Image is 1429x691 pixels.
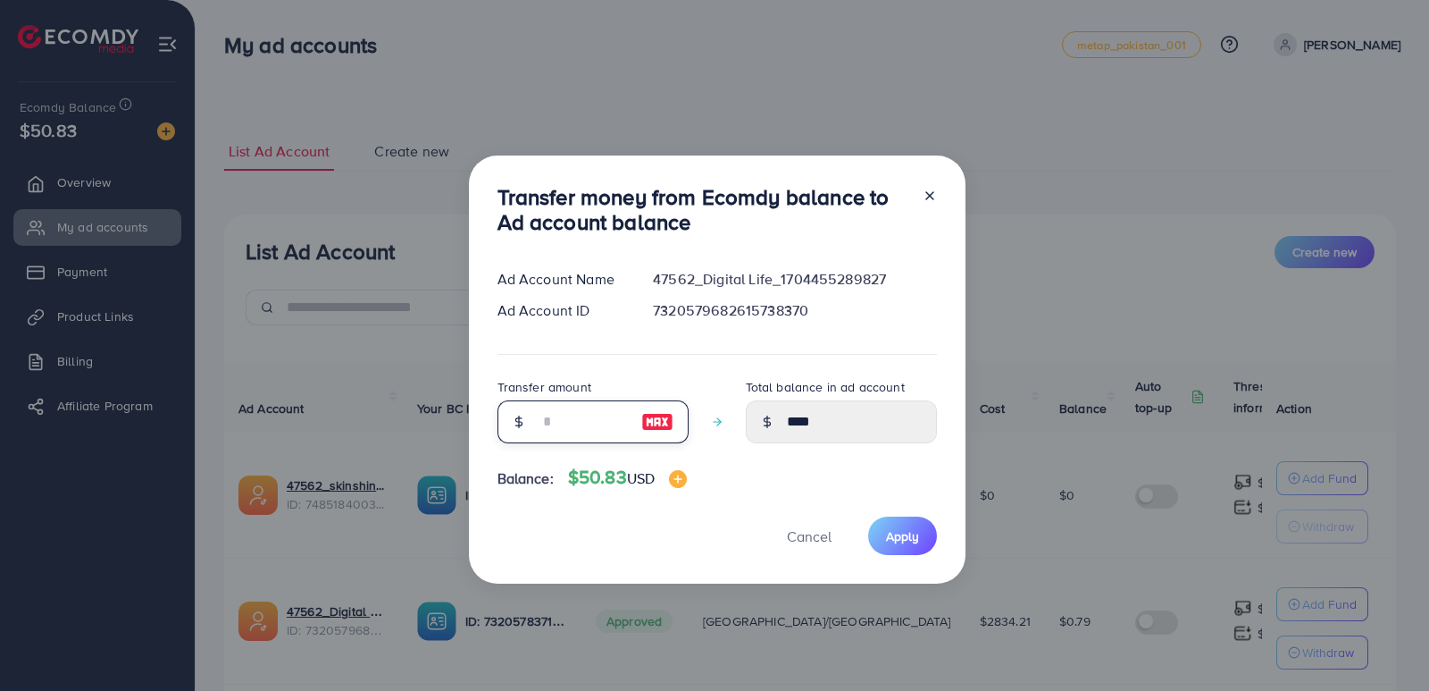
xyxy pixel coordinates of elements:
[497,468,554,489] span: Balance:
[483,300,639,321] div: Ad Account ID
[868,517,937,555] button: Apply
[669,470,687,488] img: image
[787,527,831,546] span: Cancel
[497,184,908,236] h3: Transfer money from Ecomdy balance to Ad account balance
[497,378,591,396] label: Transfer amount
[746,378,905,396] label: Total balance in ad account
[641,411,673,433] img: image
[765,517,854,555] button: Cancel
[627,468,655,488] span: USD
[886,527,919,545] span: Apply
[568,467,687,489] h4: $50.83
[639,300,950,321] div: 7320579682615738370
[483,269,639,290] div: Ad Account Name
[1353,611,1416,678] iframe: Chat
[639,269,950,290] div: 47562_Digital Life_1704455289827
